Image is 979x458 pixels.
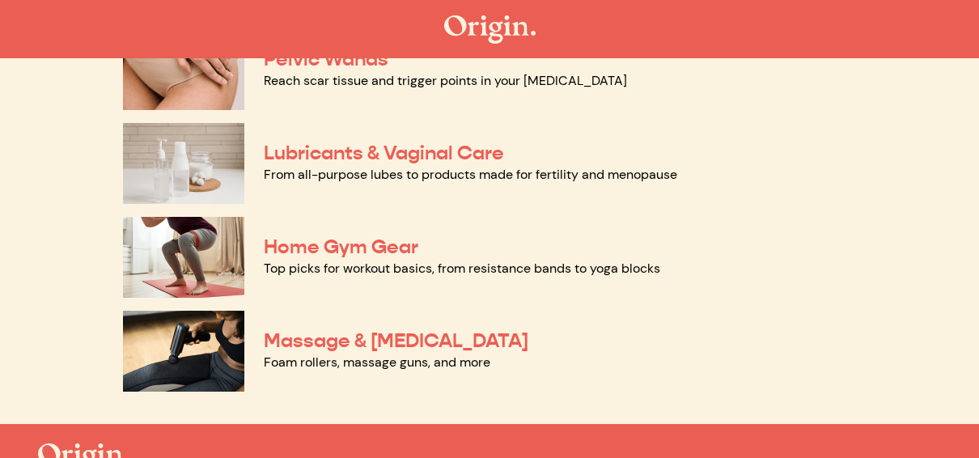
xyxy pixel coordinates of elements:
[264,166,677,183] a: From all-purpose lubes to products made for fertility and menopause
[264,260,660,277] a: Top picks for workout basics, from resistance bands to yoga blocks
[264,72,627,89] a: Reach scar tissue and trigger points in your [MEDICAL_DATA]
[264,47,388,71] a: Pelvic Wands
[264,329,528,353] a: Massage & [MEDICAL_DATA]
[264,235,418,259] a: Home Gym Gear
[264,141,504,165] a: Lubricants & Vaginal Care
[123,311,244,392] img: Massage & Myofascial Release
[123,123,244,204] img: Lubricants & Vaginal Care
[123,29,244,110] img: Pelvic Wands
[123,217,244,298] img: Home Gym Gear
[444,15,536,44] img: The Origin Shop
[264,354,490,371] a: Foam rollers, massage guns, and more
